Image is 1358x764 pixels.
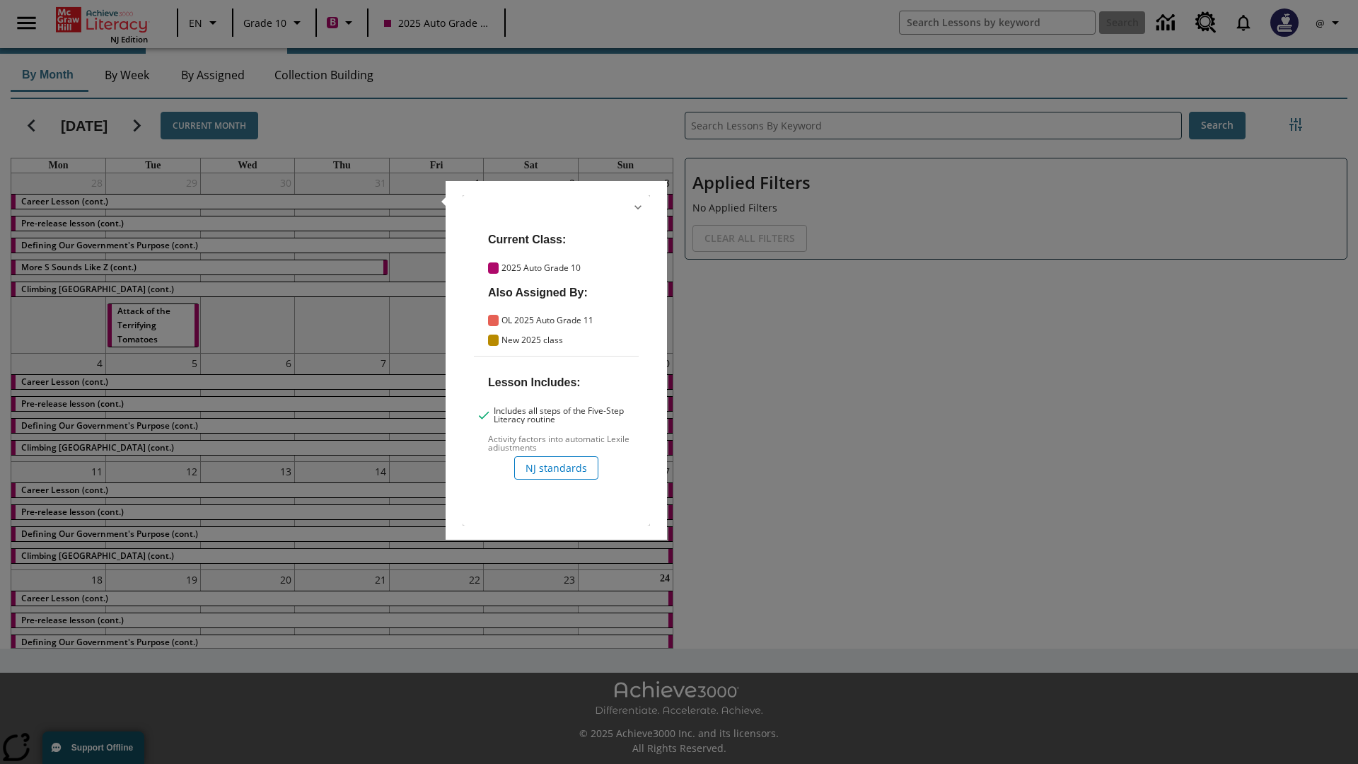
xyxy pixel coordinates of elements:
[488,374,639,391] h6: Lesson Includes:
[463,195,650,526] div: lesson details
[488,231,639,248] h6: Current Class:
[514,456,598,480] button: NJ standards
[494,407,639,424] span: Includes all steps of the Five-Step Literacy routine
[627,197,649,218] button: Hide Details
[488,435,639,452] span: Activity factors into automatic Lexile adjustments
[501,316,639,325] span: OL 2025 Auto Grade 11
[526,461,587,475] span: NJ standards
[501,264,639,272] span: 2025 Auto Grade 10
[501,336,639,345] span: New 2025 class
[488,284,639,301] h6: Also Assigned By:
